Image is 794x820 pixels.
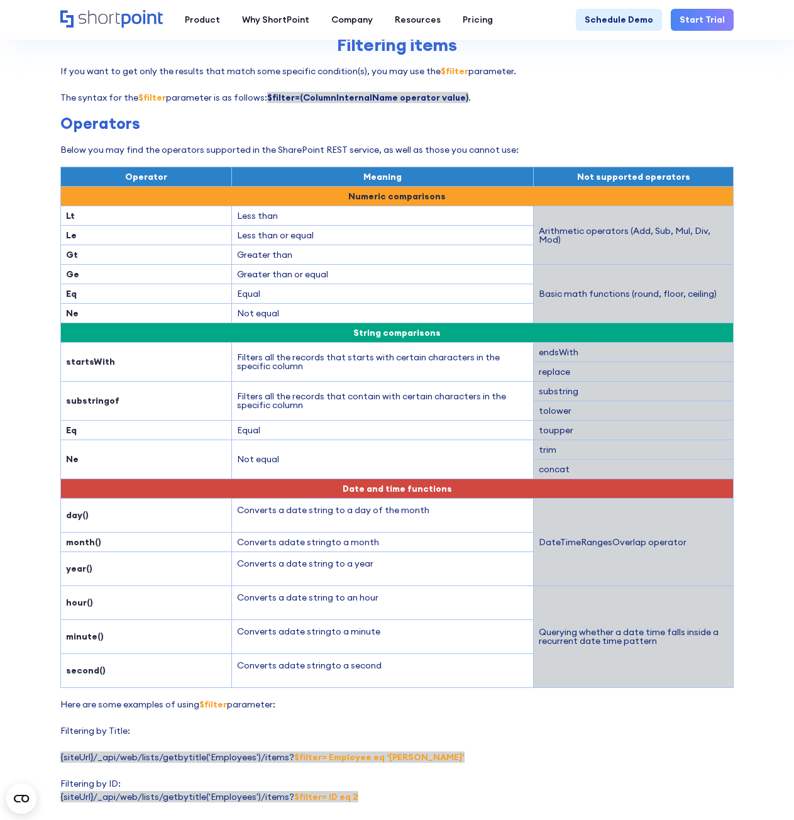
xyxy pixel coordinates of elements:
[232,284,534,303] td: Equal
[441,65,468,77] strong: $filter
[174,9,231,31] a: Product
[534,440,734,459] td: trim
[66,509,89,521] strong: day()
[232,420,534,440] td: Equal
[66,395,119,406] strong: substringof
[66,665,106,676] strong: second()
[66,597,90,608] strong: hour(
[66,453,79,465] strong: Ne
[237,557,528,570] p: Converts a date string to a year
[232,225,534,245] td: Less than or equal
[539,538,728,546] div: DateTimeRangesOverlap operator
[363,171,402,182] span: Meaning
[125,171,167,182] span: Operator
[284,536,331,548] span: date string
[237,591,528,604] p: Converts a date string to an hour
[568,674,794,820] div: Widget de chat
[232,532,534,551] td: Converts a to a month
[90,597,93,608] strong: )
[534,362,734,381] td: replace
[331,13,373,26] div: Company
[320,9,383,31] a: Company
[534,420,734,440] td: toupper
[232,206,534,225] td: Less than
[66,563,92,574] strong: year()
[242,13,309,26] div: Why ShortPoint
[534,342,734,362] td: endsWith
[463,13,493,26] div: Pricing
[66,249,78,260] strong: Gt
[534,401,734,420] td: tolower
[534,206,734,264] td: Arithmetic operators (Add, Sub, Mul, Div, Mod)
[60,791,358,802] span: {siteUrl}/_api/web/lists/getbytitle('Employees')/items?
[343,483,452,494] span: Date and time functions
[66,210,75,221] strong: Lt
[451,9,504,31] a: Pricing
[534,381,734,401] td: substring
[348,191,446,202] strong: Numeric comparisons
[353,327,441,338] span: String comparisons
[199,699,227,710] strong: $filter
[162,35,633,55] h2: Filtering items
[534,264,734,323] td: Basic math functions (round, floor, ceiling)
[671,9,734,31] a: Start Trial
[66,307,79,319] strong: Ne
[66,269,79,280] strong: Ge
[6,784,36,814] button: Open CMP widget
[185,13,220,26] div: Product
[66,288,77,299] strong: Eq
[284,660,331,671] span: date string
[60,10,163,29] a: Home
[395,13,441,26] div: Resources
[138,92,166,103] strong: $filter
[60,143,734,157] p: Below you may find the operators supported in the SharePoint REST service, as well as those you c...
[534,459,734,479] td: concat
[534,585,734,687] td: Querying whether a date time falls inside a recurrent date time pattern
[232,381,534,420] td: Filters all the records that contain with certain characters in the specific column
[66,230,77,241] strong: Le
[568,674,794,820] iframe: Chat Widget
[232,245,534,264] td: Greater than
[232,264,534,284] td: Greater than or equal
[232,303,534,323] td: Not equal
[577,171,690,182] span: Not supported operators
[232,440,534,479] td: Not equal
[284,626,331,637] span: date string
[237,504,528,517] p: Converts a date string to a day of the month
[383,9,451,31] a: Resources
[66,536,101,548] strong: month()
[237,625,528,638] p: Converts a to a minute
[60,65,734,104] p: If you want to get only the results that match some specific condition(s), you may use the parame...
[60,114,734,133] h3: Operators
[294,791,358,802] strong: $filter= ID eq 2
[60,751,465,763] span: {siteUrl}/_api/web/lists/getbytitle('Employees')/items?
[232,342,534,381] td: Filters all the records that starts with certain characters in the specific column
[576,9,662,31] a: Schedule Demo
[231,9,320,31] a: Why ShortPoint
[237,659,528,672] p: Converts a to a second
[294,751,465,763] strong: $filter= Employee eq ‘[PERSON_NAME]'
[267,92,468,103] strong: $filter=(ColumnInternalName operator value)
[66,356,115,367] strong: startsWith
[66,631,104,642] strong: minute()
[66,424,77,436] strong: Eq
